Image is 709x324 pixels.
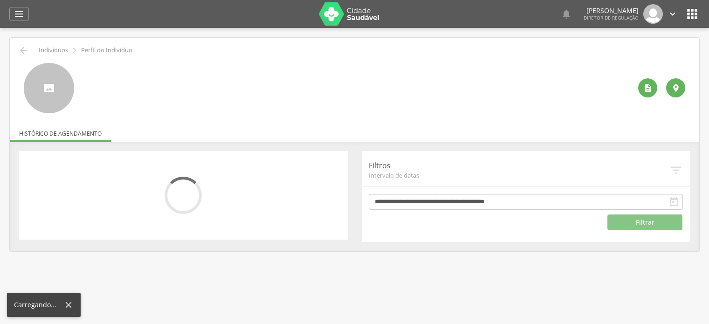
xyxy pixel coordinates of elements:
[9,7,29,21] a: 
[69,45,80,55] i: 
[369,160,669,171] p: Filtros
[668,196,680,207] i: 
[607,214,682,230] button: Filtrar
[39,47,68,54] p: Indivíduos
[685,7,700,21] i: 
[669,163,683,177] i: 
[584,7,639,14] p: [PERSON_NAME]
[638,78,657,97] div: Ver histórico de cadastramento
[14,300,63,310] div: Carregando...
[369,171,669,179] span: Intervalo de datas
[14,8,25,20] i: 
[561,8,572,20] i: 
[561,4,572,24] a: 
[668,9,678,19] i: 
[668,4,678,24] a: 
[18,45,29,56] i: Voltar
[81,47,132,54] p: Perfil do Indivíduo
[671,83,681,93] i: 
[584,14,639,21] span: Diretor de regulação
[643,83,653,93] i: 
[666,78,685,97] div: Localização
